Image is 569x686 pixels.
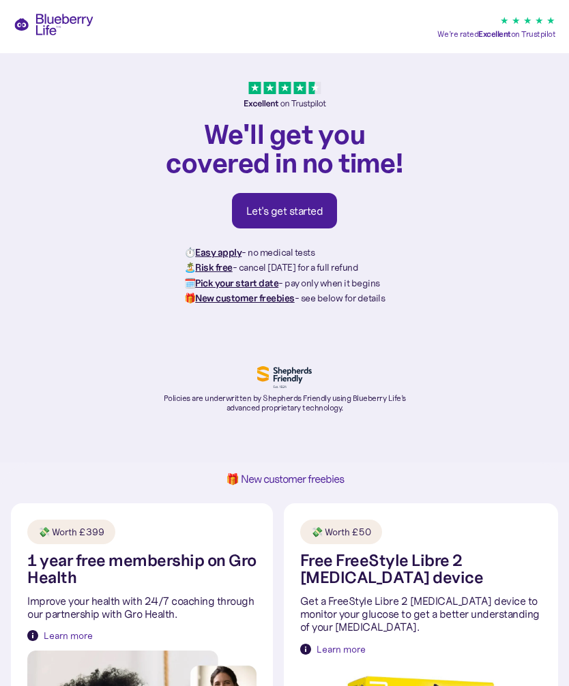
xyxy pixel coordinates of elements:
[195,261,233,273] strong: Risk free
[27,552,257,586] h1: 1 year free membership on Gro Health
[317,642,366,656] div: Learn more
[300,595,542,634] p: Get a FreeStyle Libre 2 [MEDICAL_DATA] device to monitor your glucose to get a better understandi...
[27,595,257,621] p: Improve your health with 24/7 coaching through our partnership with Gro Health.
[300,642,366,656] a: Learn more
[27,629,93,642] a: Learn more
[232,193,338,228] a: Let's get started
[300,552,542,586] h1: Free FreeStyle Libre 2 [MEDICAL_DATA] device
[195,292,295,304] strong: New customer freebies
[44,629,93,642] div: Learn more
[195,246,242,258] strong: Easy apply
[158,366,411,413] a: Policies are underwritten by Shepherds Friendly using Blueberry Life’s advanced proprietary techn...
[22,473,547,485] h1: 🎁 New customer freebies
[38,525,104,539] div: 💸 Worth £399
[311,525,371,539] div: 💸 Worth £50
[184,245,385,306] p: ⏱️ - no medical tests 🏝️ - cancel [DATE] for a full refund 🗓️ - pay only when it begins 🎁 - see b...
[158,119,411,177] h1: We'll get you covered in no time!
[158,393,411,413] p: Policies are underwritten by Shepherds Friendly using Blueberry Life’s advanced proprietary techn...
[246,204,323,218] div: Let's get started
[195,277,278,289] strong: Pick your start date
